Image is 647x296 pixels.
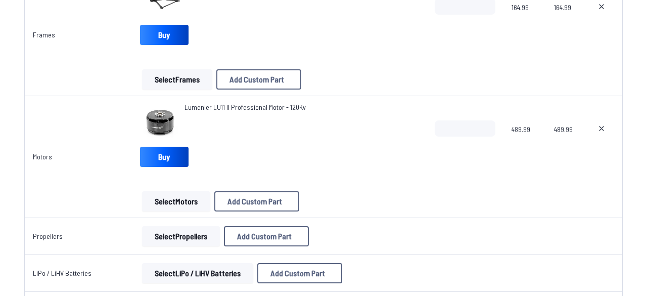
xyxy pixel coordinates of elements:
a: Buy [140,147,189,167]
span: Add Custom Part [270,269,325,277]
span: Lumenier LU11 II Professional Motor - 120Kv [184,103,306,111]
a: SelectPropellers [140,226,222,246]
a: SelectLiPo / LiHV Batteries [140,263,255,283]
button: SelectMotors [142,191,210,212]
a: SelectMotors [140,191,212,212]
a: Buy [140,25,189,45]
a: Frames [33,30,55,39]
span: Add Custom Part [237,232,292,240]
button: Add Custom Part [224,226,309,246]
button: Add Custom Part [216,69,301,90]
img: image [140,102,180,143]
a: LiPo / LiHV Batteries [33,269,91,277]
button: Add Custom Part [257,263,342,283]
a: SelectFrames [140,69,214,90]
span: Add Custom Part [227,197,282,205]
button: SelectFrames [142,69,212,90]
a: Lumenier LU11 II Professional Motor - 120Kv [184,102,306,112]
span: 489.99 [512,120,538,169]
button: SelectPropellers [142,226,220,246]
span: 489.99 [554,120,573,169]
button: Add Custom Part [214,191,299,212]
button: SelectLiPo / LiHV Batteries [142,263,253,283]
span: Add Custom Part [229,75,284,83]
a: Motors [33,152,52,161]
a: Propellers [33,232,63,240]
